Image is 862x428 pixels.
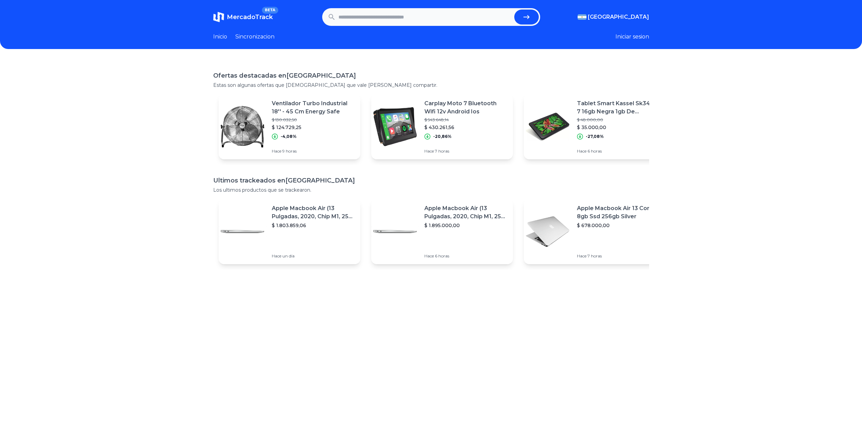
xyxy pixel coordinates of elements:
[272,148,355,154] p: Hace 9 horas
[424,253,507,259] p: Hace 6 horas
[272,99,355,116] p: Ventilador Turbo Industrial 18'' - 45 Cm Energy Safe
[371,103,419,150] img: Featured image
[524,199,665,264] a: Featured imageApple Macbook Air 13 Core I5 8gb Ssd 256gb Silver$ 678.000,00Hace 7 horas
[424,117,507,123] p: $ 543.648,14
[586,134,604,139] p: -27,08%
[577,148,660,154] p: Hace 6 horas
[424,222,507,229] p: $ 1.895.000,00
[219,208,266,255] img: Featured image
[262,7,278,14] span: BETA
[213,71,649,80] h1: Ofertas destacadas en [GEOGRAPHIC_DATA]
[578,13,649,21] button: [GEOGRAPHIC_DATA]
[433,134,452,139] p: -20,86%
[272,117,355,123] p: $ 130.032,50
[213,187,649,193] p: Los ultimos productos que se trackearon.
[219,94,360,159] a: Featured imageVentilador Turbo Industrial 18'' - 45 Cm Energy Safe$ 130.032,50$ 124.729,25-4,08%H...
[577,117,660,123] p: $ 48.000,00
[615,33,649,41] button: Iniciar sesion
[281,134,297,139] p: -4,08%
[424,148,507,154] p: Hace 7 horas
[213,33,227,41] a: Inicio
[272,253,355,259] p: Hace un día
[272,222,355,229] p: $ 1.803.859,06
[272,204,355,221] p: Apple Macbook Air (13 Pulgadas, 2020, Chip M1, 256 Gb De Ssd, 8 Gb De Ram) - Plata
[213,12,224,22] img: MercadoTrack
[577,204,660,221] p: Apple Macbook Air 13 Core I5 8gb Ssd 256gb Silver
[219,199,360,264] a: Featured imageApple Macbook Air (13 Pulgadas, 2020, Chip M1, 256 Gb De Ssd, 8 Gb De Ram) - Plata$...
[213,12,273,22] a: MercadoTrackBETA
[577,253,660,259] p: Hace 7 horas
[424,204,507,221] p: Apple Macbook Air (13 Pulgadas, 2020, Chip M1, 256 Gb De Ssd, 8 Gb De Ram) - Plata
[213,176,649,185] h1: Ultimos trackeados en [GEOGRAPHIC_DATA]
[577,222,660,229] p: $ 678.000,00
[371,208,419,255] img: Featured image
[577,124,660,131] p: $ 35.000,00
[524,208,571,255] img: Featured image
[272,124,355,131] p: $ 124.729,25
[235,33,275,41] a: Sincronizacion
[524,103,571,150] img: Featured image
[424,124,507,131] p: $ 430.261,56
[524,94,665,159] a: Featured imageTablet Smart Kassel Sk3401 7 16gb Negra 1gb De Memoria Ram$ 48.000,00$ 35.000,00-27...
[578,14,586,20] img: Argentina
[213,82,649,89] p: Estas son algunas ofertas que [DEMOGRAPHIC_DATA] que vale [PERSON_NAME] compartir.
[219,103,266,150] img: Featured image
[577,99,660,116] p: Tablet Smart Kassel Sk3401 7 16gb Negra 1gb De Memoria Ram
[371,199,513,264] a: Featured imageApple Macbook Air (13 Pulgadas, 2020, Chip M1, 256 Gb De Ssd, 8 Gb De Ram) - Plata$...
[227,13,273,21] span: MercadoTrack
[588,13,649,21] span: [GEOGRAPHIC_DATA]
[371,94,513,159] a: Featured imageCarplay Moto 7 Bluetooth Wifi 12v Android Ios$ 543.648,14$ 430.261,56-20,86%Hace 7 ...
[424,99,507,116] p: Carplay Moto 7 Bluetooth Wifi 12v Android Ios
